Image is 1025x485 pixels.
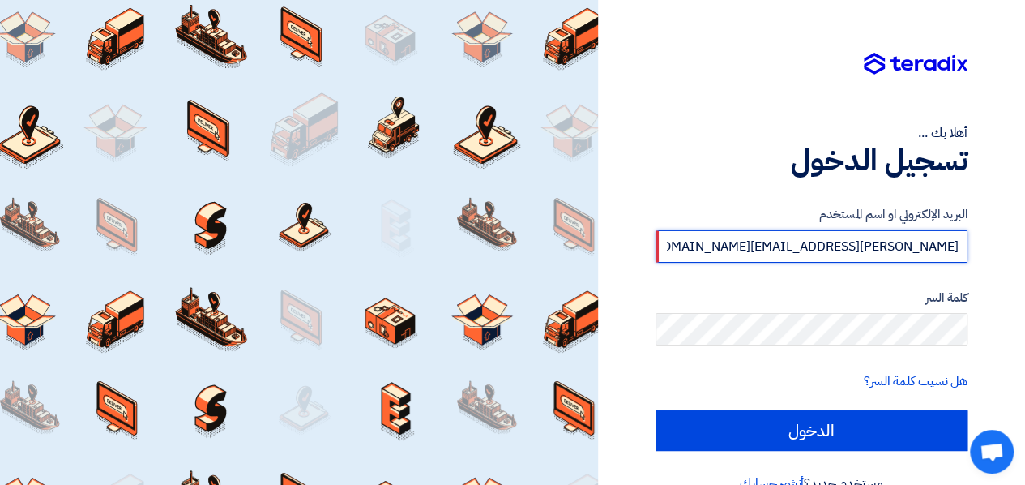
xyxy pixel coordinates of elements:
[656,143,967,178] h1: تسجيل الدخول
[864,371,967,391] a: هل نسيت كلمة السر؟
[970,430,1014,474] div: Open chat
[656,410,967,451] input: الدخول
[656,205,967,224] label: البريد الإلكتروني او اسم المستخدم
[656,230,967,263] input: أدخل بريد العمل الإلكتروني او اسم المستخدم الخاص بك ...
[864,53,967,75] img: Teradix logo
[656,289,967,307] label: كلمة السر
[656,123,967,143] div: أهلا بك ...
